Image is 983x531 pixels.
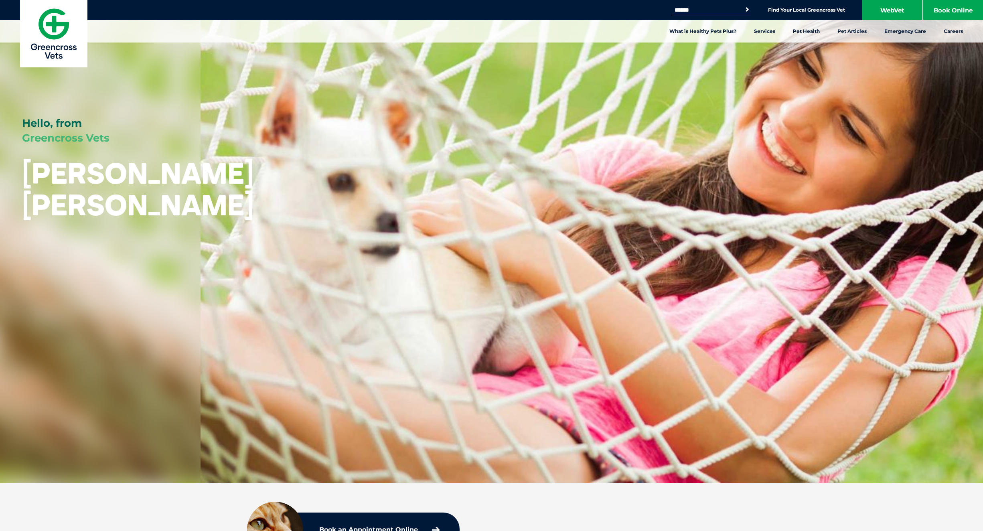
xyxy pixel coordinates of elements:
[829,20,876,43] a: Pet Articles
[876,20,935,43] a: Emergency Care
[743,6,751,14] button: Search
[22,132,109,144] span: Greencross Vets
[935,20,972,43] a: Careers
[22,157,254,221] h1: [PERSON_NAME] [PERSON_NAME]
[745,20,784,43] a: Services
[768,7,845,13] a: Find Your Local Greencross Vet
[784,20,829,43] a: Pet Health
[22,117,82,130] span: Hello, from
[661,20,745,43] a: What is Healthy Pets Plus?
